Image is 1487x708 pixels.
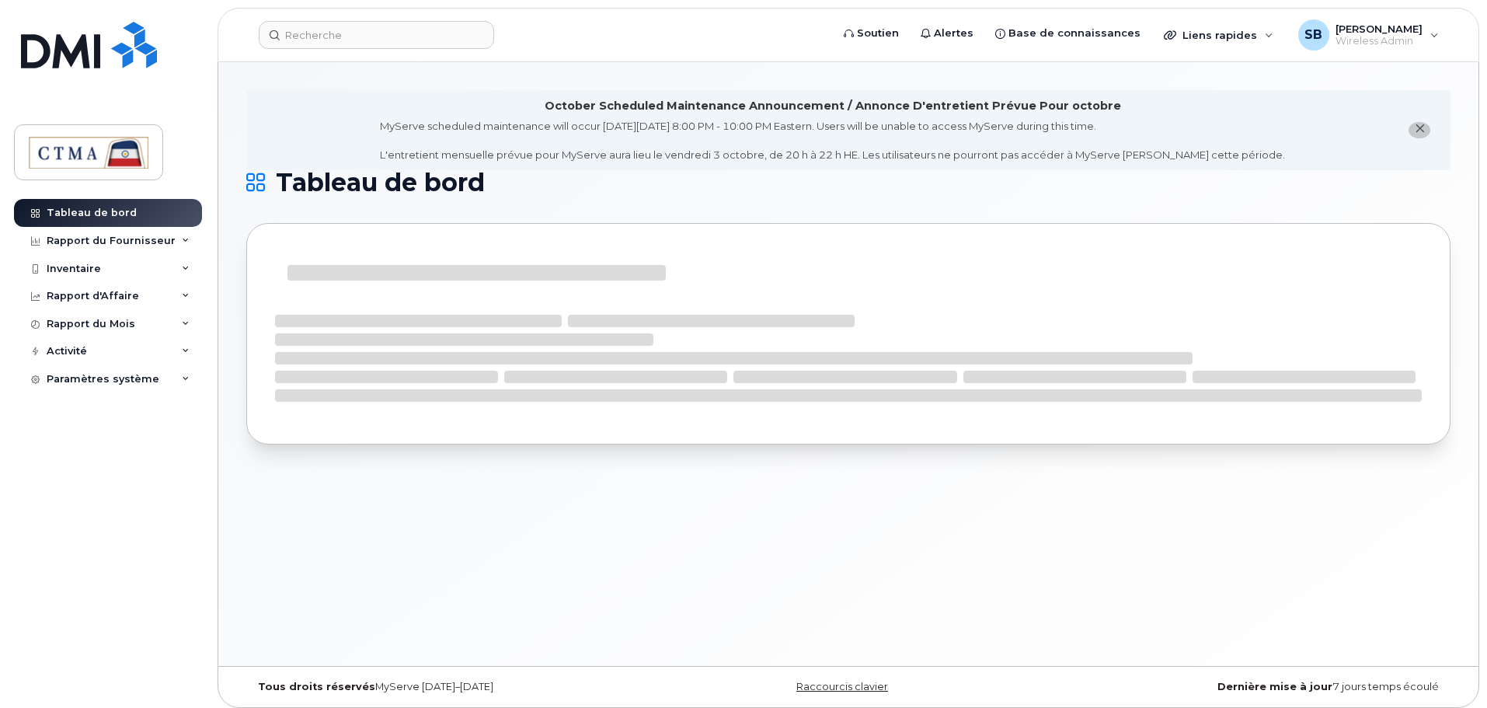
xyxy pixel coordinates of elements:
div: 7 jours temps écoulé [1049,681,1450,693]
div: MyServe scheduled maintenance will occur [DATE][DATE] 8:00 PM - 10:00 PM Eastern. Users will be u... [380,119,1285,162]
button: close notification [1409,122,1430,138]
strong: Dernière mise à jour [1217,681,1332,692]
strong: Tous droits réservés [258,681,375,692]
div: MyServe [DATE]–[DATE] [246,681,648,693]
span: Tableau de bord [276,171,485,194]
a: Raccourcis clavier [796,681,888,692]
div: October Scheduled Maintenance Announcement / Annonce D'entretient Prévue Pour octobre [545,98,1121,114]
